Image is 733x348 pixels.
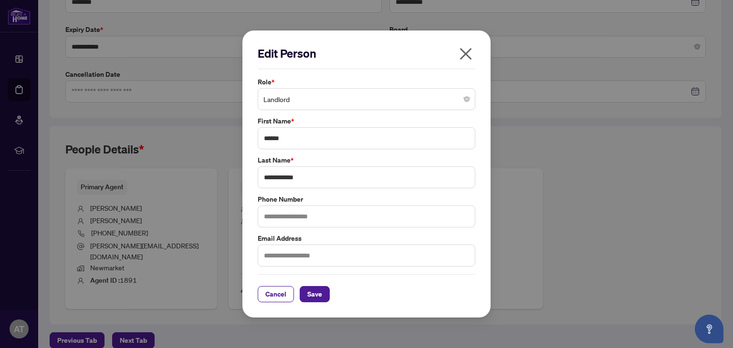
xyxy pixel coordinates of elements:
[695,315,723,343] button: Open asap
[258,155,475,165] label: Last Name
[464,96,470,102] span: close-circle
[300,286,330,302] button: Save
[458,46,473,61] span: close
[258,46,475,61] h2: Edit Person
[307,287,322,302] span: Save
[265,287,286,302] span: Cancel
[258,116,475,126] label: First Name
[258,233,475,244] label: Email Address
[258,286,294,302] button: Cancel
[258,194,475,205] label: Phone Number
[258,77,475,87] label: Role
[263,90,470,108] span: Landlord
